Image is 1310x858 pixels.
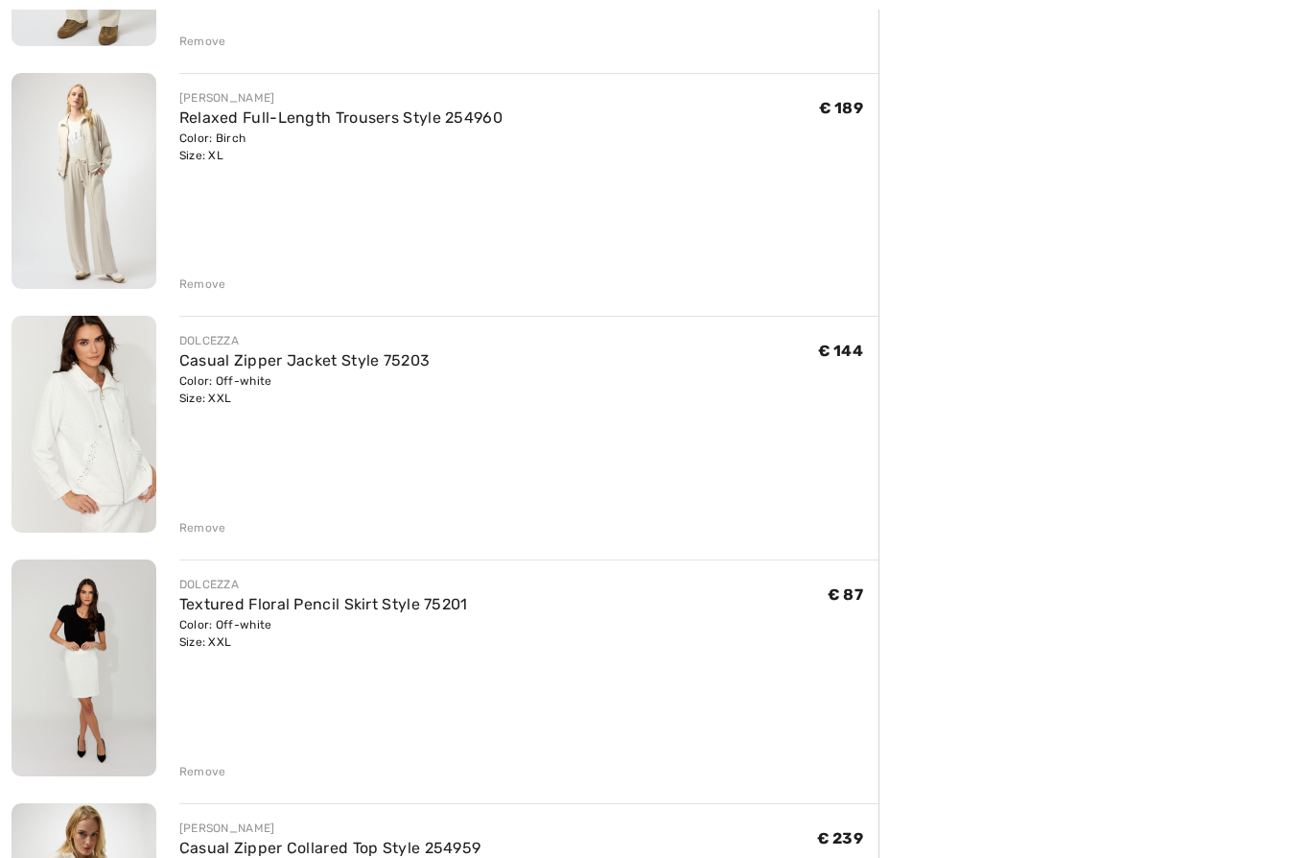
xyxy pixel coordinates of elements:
div: DOLCEZZA [179,332,431,349]
div: Color: Off-white Size: XXL [179,372,431,407]
span: € 189 [819,99,864,117]
img: Textured Floral Pencil Skirt Style 75201 [12,560,156,776]
div: [PERSON_NAME] [179,820,481,837]
span: € 144 [818,342,864,360]
div: Remove [179,763,226,780]
a: Relaxed Full-Length Trousers Style 254960 [179,108,503,127]
div: Remove [179,275,226,293]
div: Remove [179,33,226,50]
a: Casual Zipper Jacket Style 75203 [179,351,431,369]
a: Casual Zipper Collared Top Style 254959 [179,839,481,857]
div: DOLCEZZA [179,576,468,593]
span: € 87 [828,585,863,604]
a: Textured Floral Pencil Skirt Style 75201 [179,595,468,613]
img: Casual Zipper Jacket Style 75203 [12,316,156,533]
div: Remove [179,519,226,536]
div: Color: Birch Size: XL [179,130,503,164]
div: [PERSON_NAME] [179,89,503,107]
span: € 239 [817,829,864,847]
div: Color: Off-white Size: XXL [179,616,468,651]
img: Relaxed Full-Length Trousers Style 254960 [12,73,156,290]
